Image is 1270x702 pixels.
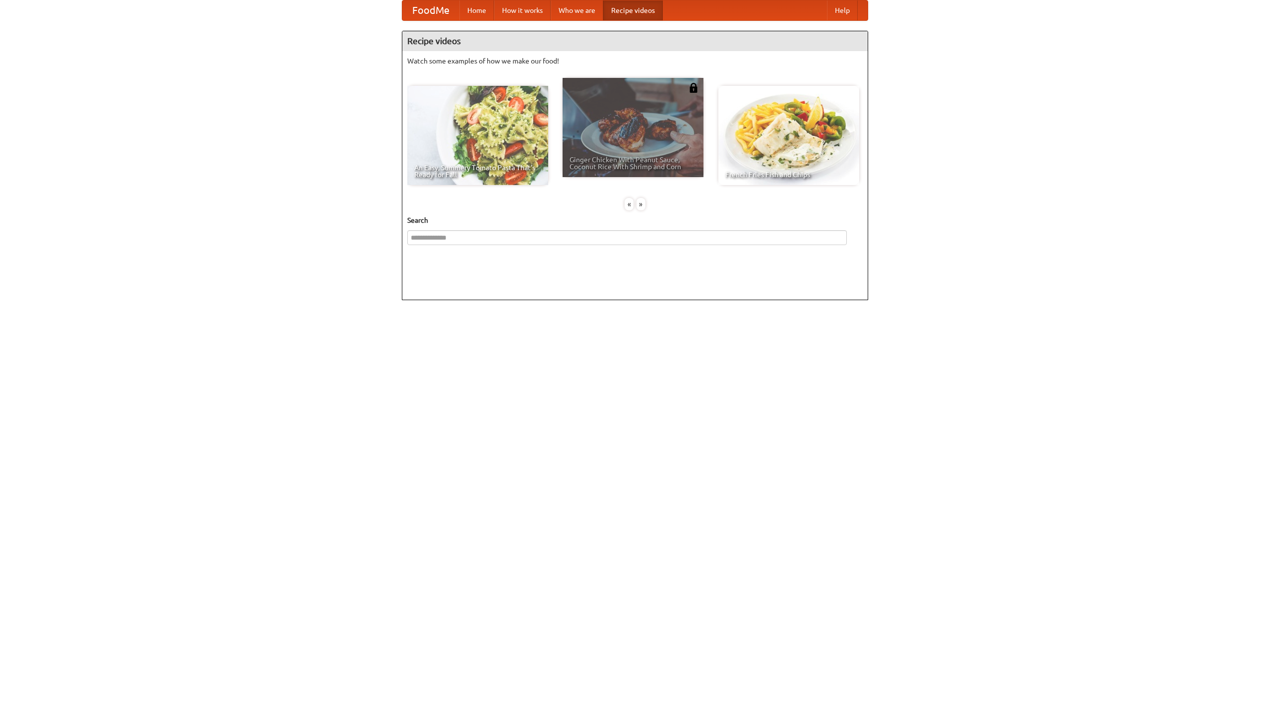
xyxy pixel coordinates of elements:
[636,198,645,210] div: »
[625,198,634,210] div: «
[414,164,541,178] span: An Easy, Summery Tomato Pasta That's Ready for Fall
[459,0,494,20] a: Home
[551,0,603,20] a: Who we are
[407,86,548,185] a: An Easy, Summery Tomato Pasta That's Ready for Fall
[718,86,859,185] a: French Fries Fish and Chips
[689,83,698,93] img: 483408.png
[402,31,868,51] h4: Recipe videos
[725,171,852,178] span: French Fries Fish and Chips
[603,0,663,20] a: Recipe videos
[402,0,459,20] a: FoodMe
[494,0,551,20] a: How it works
[407,56,863,66] p: Watch some examples of how we make our food!
[827,0,858,20] a: Help
[407,215,863,225] h5: Search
